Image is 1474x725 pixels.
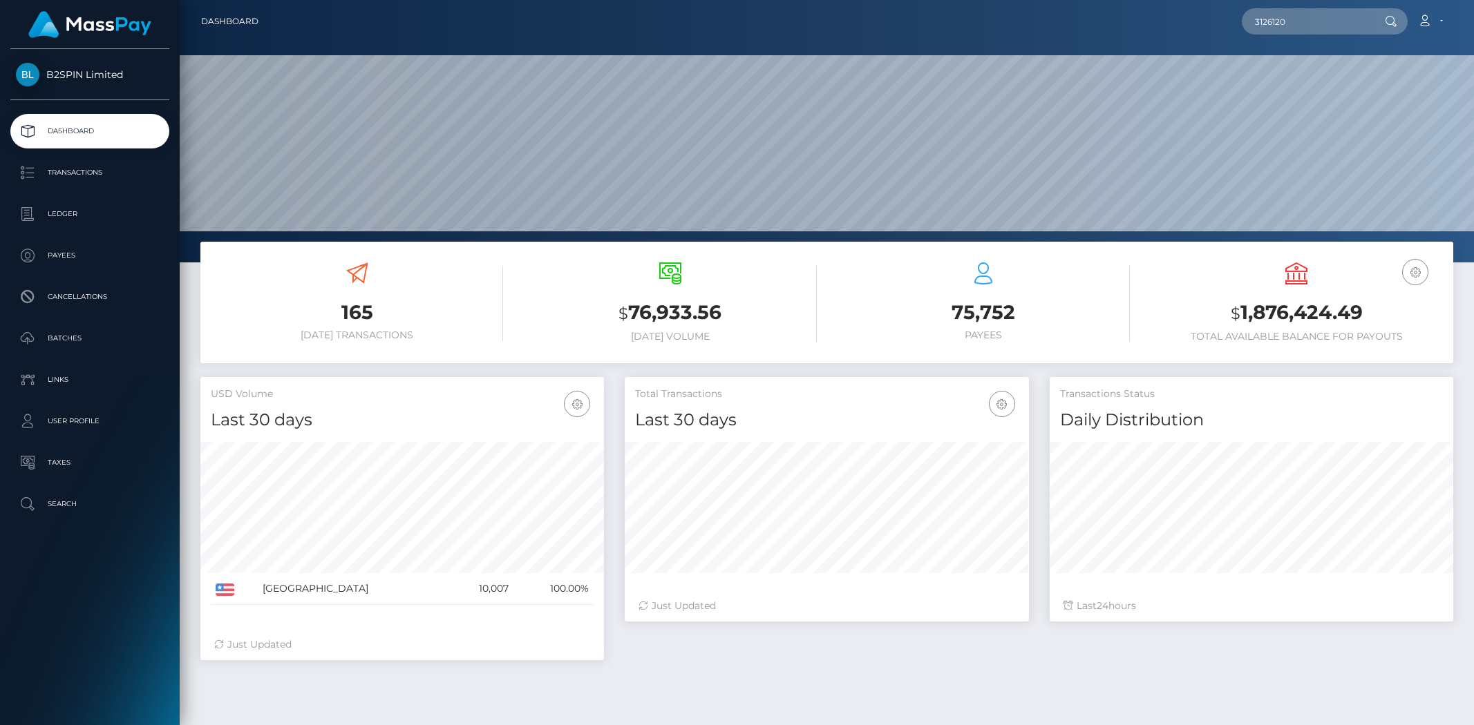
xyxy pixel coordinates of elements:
h4: Daily Distribution [1060,408,1443,432]
h4: Last 30 days [635,408,1018,432]
td: 10,007 [448,573,513,605]
img: MassPay Logo [28,11,151,38]
span: B2SPIN Limited [10,68,169,81]
td: 100.00% [513,573,594,605]
a: Taxes [10,445,169,480]
input: Search... [1242,8,1372,35]
p: Cancellations [16,287,164,307]
h3: 75,752 [838,299,1130,326]
h5: USD Volume [211,387,594,401]
a: User Profile [10,404,169,438]
p: Ledger [16,204,164,224]
h6: Total Available Balance for Payouts [1151,331,1443,342]
a: Dashboard [201,7,258,36]
td: [GEOGRAPHIC_DATA] [258,573,448,605]
h6: Payees [838,329,1130,341]
a: Dashboard [10,114,169,148]
h3: 1,876,424.49 [1151,299,1443,327]
a: Cancellations [10,280,169,314]
p: Taxes [16,452,164,473]
p: Links [16,369,164,390]
img: B2SPIN Limited [16,63,39,86]
div: Just Updated [214,637,590,652]
p: Dashboard [16,121,164,142]
h3: 76,933.56 [524,299,816,327]
h5: Transactions Status [1060,387,1443,401]
p: Transactions [16,162,164,183]
h3: 165 [211,299,503,326]
a: Transactions [10,155,169,190]
p: Search [16,494,164,514]
h5: Total Transactions [635,387,1018,401]
a: Links [10,362,169,397]
a: Batches [10,321,169,356]
a: Ledger [10,197,169,231]
span: 24 [1097,599,1108,612]
p: User Profile [16,411,164,432]
a: Search [10,487,169,521]
img: US.png [216,583,234,596]
p: Batches [16,328,164,349]
h4: Last 30 days [211,408,594,432]
small: $ [1231,304,1240,323]
div: Last hours [1064,599,1439,613]
h6: [DATE] Transactions [211,329,503,341]
a: Payees [10,238,169,273]
small: $ [618,304,628,323]
p: Payees [16,245,164,266]
div: Just Updated [639,599,1014,613]
h6: [DATE] Volume [524,331,816,342]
